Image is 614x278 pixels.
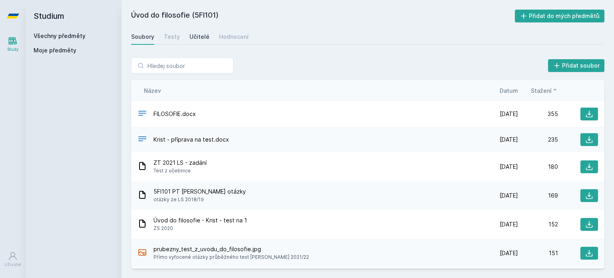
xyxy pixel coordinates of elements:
[131,33,154,41] div: Soubory
[531,86,552,95] span: Stažení
[518,220,558,228] div: 152
[164,29,180,45] a: Testy
[138,134,147,146] div: DOCX
[518,249,558,257] div: 151
[153,196,246,204] span: otázky ze LS 2018/19
[500,249,518,257] span: [DATE]
[219,29,249,45] a: Hodnocení
[131,29,154,45] a: Soubory
[7,46,19,52] div: Study
[219,33,249,41] div: Hodnocení
[34,32,86,39] a: Všechny předměty
[138,108,147,120] div: DOCX
[4,262,21,268] div: Uživatel
[500,220,518,228] span: [DATE]
[500,110,518,118] span: [DATE]
[153,159,207,167] span: ZT 2021 LS - zadání
[518,163,558,171] div: 180
[518,110,558,118] div: 355
[518,192,558,200] div: 169
[153,167,207,175] span: Test z učebnice
[2,32,24,56] a: Study
[153,216,247,224] span: Úvod do filosofie - Krist - test na 1
[164,33,180,41] div: Testy
[548,59,605,72] button: Přidat soubor
[138,248,147,259] div: JPEG
[189,33,209,41] div: Učitelé
[153,188,246,196] span: 5FI101 PT [PERSON_NAME] otázky
[515,10,605,22] button: Přidat do mých předmětů
[153,253,309,261] span: Přímo vyfocené otázky průběžného test [PERSON_NAME] 2021/22
[153,224,247,232] span: ZS 2020
[131,58,233,74] input: Hledej soubor
[500,86,518,95] button: Datum
[500,163,518,171] span: [DATE]
[500,192,518,200] span: [DATE]
[153,110,196,118] span: FILOSOFIE.docx
[153,245,309,253] span: prubezny_test_z_uvodu_do_filosofie.jpg
[2,247,24,272] a: Uživatel
[144,86,161,95] button: Název
[131,10,515,22] h2: Úvod do filosofie (5FI101)
[153,136,229,144] span: Krist - příprava na test.docx
[518,136,558,144] div: 235
[189,29,209,45] a: Učitelé
[531,86,558,95] button: Stažení
[500,136,518,144] span: [DATE]
[34,46,76,54] span: Moje předměty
